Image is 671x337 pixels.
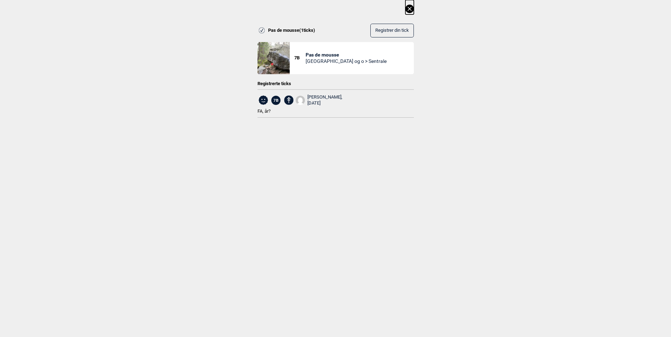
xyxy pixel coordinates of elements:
[307,94,342,106] div: [PERSON_NAME],
[258,81,414,87] div: Registrerte ticks
[296,96,305,105] img: User fallback1
[258,108,271,114] span: FA, år?
[294,55,306,61] span: 7B
[296,94,342,106] a: User fallback1[PERSON_NAME], [DATE]
[258,42,290,74] img: Pas de mousse 200605
[271,96,280,105] span: 7B
[370,24,414,37] button: Registrer din tick
[306,52,387,58] span: Pas de mousse
[306,58,387,64] span: [GEOGRAPHIC_DATA] og o > Sentrale
[307,100,342,106] div: [DATE]
[268,28,315,34] span: Pas de mousse ( 1 ticks)
[375,28,409,33] span: Registrer din tick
